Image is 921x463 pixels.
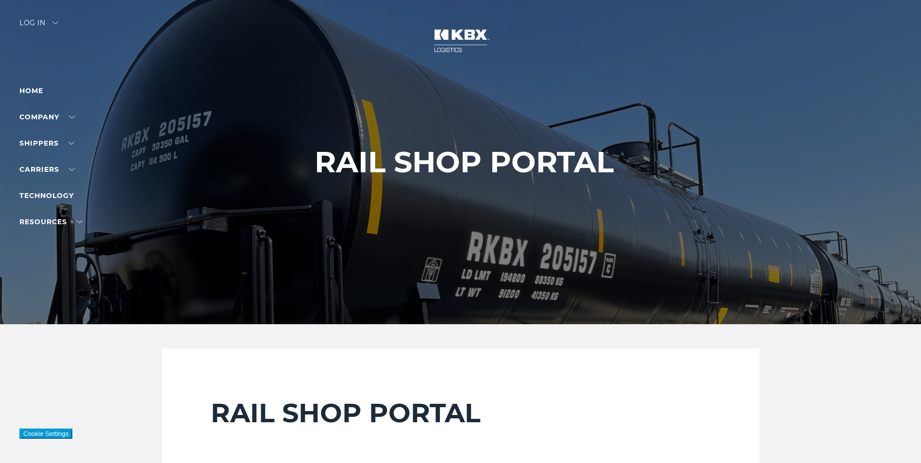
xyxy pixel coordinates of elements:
[19,139,74,148] a: SHIPPERS
[19,113,75,121] a: Company
[19,217,83,226] a: RESOURCES
[19,191,74,200] a: Technology
[52,21,58,24] img: arrow
[19,86,43,95] a: Home
[211,397,711,429] h2: RAIL SHOP PORTAL
[19,165,75,174] a: Carriers
[19,429,72,439] button: Cookie Settings
[424,19,497,62] img: kbx logo
[315,146,614,179] h1: RAIL SHOP PORTAL
[19,19,58,33] div: Log in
